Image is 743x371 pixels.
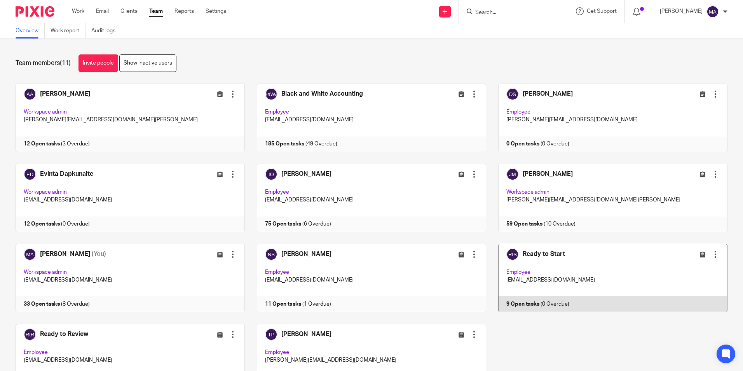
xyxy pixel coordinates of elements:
[16,6,54,17] img: Pixie
[16,59,71,67] h1: Team members
[96,7,109,15] a: Email
[16,23,45,38] a: Overview
[587,9,617,14] span: Get Support
[51,23,85,38] a: Work report
[149,7,163,15] a: Team
[72,7,84,15] a: Work
[206,7,226,15] a: Settings
[474,9,544,16] input: Search
[174,7,194,15] a: Reports
[60,60,71,66] span: (11)
[706,5,719,18] img: svg%3E
[120,7,138,15] a: Clients
[78,54,118,72] a: Invite people
[660,7,703,15] p: [PERSON_NAME]
[119,54,176,72] a: Show inactive users
[91,23,121,38] a: Audit logs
